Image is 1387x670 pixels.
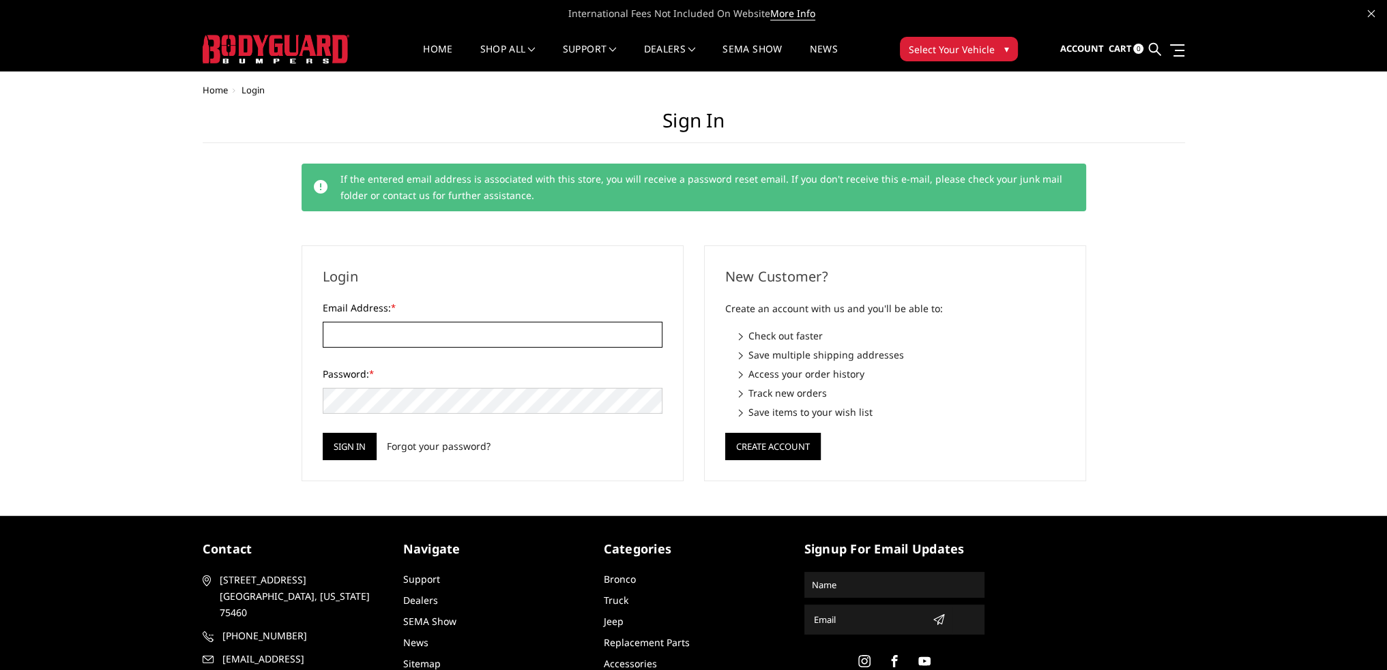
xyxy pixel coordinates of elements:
a: Support [563,44,617,71]
input: Name [806,574,982,596]
h2: New Customer? [725,267,1065,287]
a: SEMA Show [722,44,782,71]
iframe: Chat Widget [1319,605,1387,670]
li: Access your order history [739,367,1065,381]
input: Sign in [323,433,377,460]
h5: Navigate [403,540,583,558]
a: Sitemap [403,657,441,670]
h5: contact [203,540,383,558]
h1: Sign in [203,109,1185,143]
span: 0 [1133,44,1143,54]
a: News [403,636,428,649]
a: Account [1060,31,1103,67]
a: Dealers [403,594,438,607]
a: Dealers [644,44,696,71]
a: Forgot your password? [386,439,490,453]
a: Support [403,573,440,585]
a: Jeep [604,615,624,628]
a: Accessories [604,657,657,670]
span: [STREET_ADDRESS] [GEOGRAPHIC_DATA], [US_STATE] 75460 [220,572,378,621]
a: Replacement Parts [604,636,690,649]
a: Bronco [604,573,636,585]
a: More Info [770,7,815,20]
span: Cart [1108,42,1131,55]
a: Truck [604,594,628,607]
label: Password: [323,367,662,381]
span: Select Your Vehicle [909,42,995,57]
span: Account [1060,42,1103,55]
a: Cart 0 [1108,31,1143,67]
a: Create Account [725,438,821,451]
span: [PHONE_NUMBER] [222,628,381,644]
a: SEMA Show [403,615,456,628]
h5: Categories [604,540,784,558]
a: Home [423,44,452,71]
h2: Login [323,267,662,287]
label: Email Address: [323,301,662,315]
li: Track new orders [739,386,1065,400]
a: [PHONE_NUMBER] [203,628,383,644]
a: shop all [480,44,536,71]
button: Select Your Vehicle [900,37,1018,61]
p: Create an account with us and you'll be able to: [725,301,1065,317]
img: BODYGUARD BUMPERS [203,35,349,63]
a: Home [203,84,228,96]
span: Login [242,84,265,96]
input: Email [808,609,927,630]
h5: signup for email updates [804,540,984,558]
button: Create Account [725,433,821,460]
a: News [809,44,837,71]
span: If the entered email address is associated with this store, you will receive a password reset ema... [340,172,1062,202]
span: ▾ [1004,42,1009,56]
li: Save items to your wish list [739,405,1065,419]
li: Save multiple shipping addresses [739,348,1065,362]
li: Check out faster [739,329,1065,343]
